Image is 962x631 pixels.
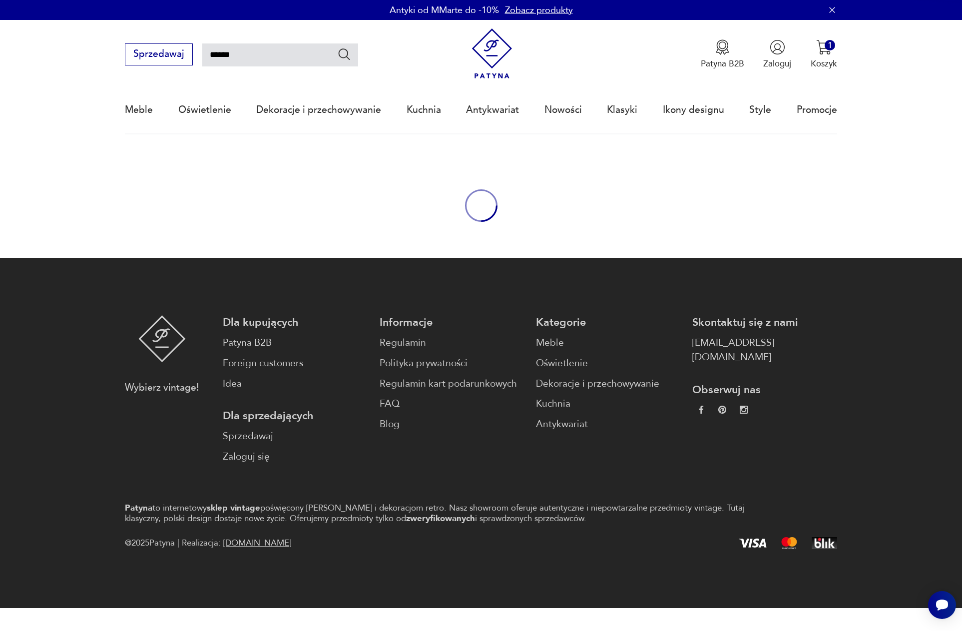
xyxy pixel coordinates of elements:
img: c2fd9cf7f39615d9d6839a72ae8e59e5.webp [740,406,748,414]
a: [DOMAIN_NAME] [223,537,291,549]
p: Kategorie [536,315,680,330]
p: Patyna B2B [701,58,744,69]
a: Meble [536,336,680,350]
img: da9060093f698e4c3cedc1453eec5031.webp [697,406,705,414]
p: Wybierz vintage! [125,381,199,395]
span: Realizacja: [182,536,291,551]
img: Mastercard [781,537,797,549]
p: Dla kupujących [223,315,367,330]
a: Kuchnia [536,397,680,411]
strong: Patyna [125,502,152,514]
a: Nowości [544,87,582,133]
button: Sprzedawaj [125,43,192,65]
p: Dla sprzedających [223,409,367,423]
a: Oświetlenie [178,87,231,133]
p: Obserwuj nas [692,383,837,397]
img: BLIK [812,537,837,549]
a: [EMAIL_ADDRESS][DOMAIN_NAME] [692,336,837,365]
a: Regulamin kart podarunkowych [380,377,524,391]
p: Antyki od MMarte do -10% [390,4,499,16]
button: 1Koszyk [811,39,837,69]
a: Style [749,87,771,133]
strong: sklep vintage [207,502,260,514]
a: Dekoracje i przechowywanie [256,87,381,133]
a: Regulamin [380,336,524,350]
iframe: Smartsupp widget button [928,591,956,619]
a: Polityka prywatności [380,356,524,371]
p: Informacje [380,315,524,330]
a: Blog [380,417,524,432]
a: Klasyki [607,87,637,133]
a: Idea [223,377,367,391]
a: Kuchnia [407,87,441,133]
p: to internetowy poświęcony [PERSON_NAME] i dekoracjom retro. Nasz showroom oferuje autentyczne i n... [125,503,747,524]
span: @ 2025 Patyna [125,536,175,551]
a: Meble [125,87,153,133]
p: Skontaktuj się z nami [692,315,837,330]
button: Patyna B2B [701,39,744,69]
div: | [177,536,179,551]
a: Promocje [797,87,837,133]
p: Koszyk [811,58,837,69]
img: Visa [739,539,767,548]
a: Zaloguj się [223,450,367,464]
a: Ikona medaluPatyna B2B [701,39,744,69]
div: 1 [825,40,835,50]
a: Oświetlenie [536,356,680,371]
a: Zobacz produkty [505,4,573,16]
a: Sprzedawaj [223,429,367,444]
a: Dekoracje i przechowywanie [536,377,680,391]
button: Szukaj [337,47,352,61]
img: Patyna - sklep z meblami i dekoracjami vintage [138,315,186,362]
strong: zweryfikowanych [406,513,475,524]
a: Patyna B2B [223,336,367,350]
img: 37d27d81a828e637adc9f9cb2e3d3a8a.webp [718,406,726,414]
a: Ikony designu [663,87,724,133]
a: Foreign customers [223,356,367,371]
a: FAQ [380,397,524,411]
a: Antykwariat [536,417,680,432]
p: Zaloguj [763,58,791,69]
img: Ikona medalu [715,39,730,55]
img: Ikonka użytkownika [770,39,785,55]
a: Sprzedawaj [125,51,192,59]
button: Zaloguj [763,39,791,69]
a: Antykwariat [466,87,519,133]
img: Ikona koszyka [816,39,832,55]
img: Patyna - sklep z meblami i dekoracjami vintage [467,28,517,79]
